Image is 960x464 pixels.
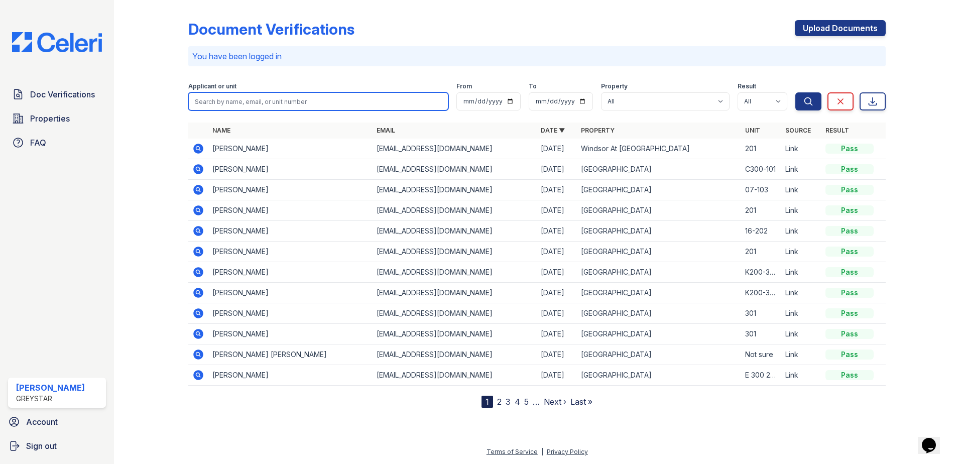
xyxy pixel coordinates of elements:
[8,133,106,153] a: FAQ
[4,412,110,432] a: Account
[373,344,537,365] td: [EMAIL_ADDRESS][DOMAIN_NAME]
[741,180,781,200] td: 07-103
[741,365,781,386] td: E 300 204
[541,448,543,455] div: |
[373,303,537,324] td: [EMAIL_ADDRESS][DOMAIN_NAME]
[208,159,373,180] td: [PERSON_NAME]
[825,226,874,236] div: Pass
[208,365,373,386] td: [PERSON_NAME]
[208,242,373,262] td: [PERSON_NAME]
[537,139,577,159] td: [DATE]
[918,424,950,454] iframe: chat widget
[373,365,537,386] td: [EMAIL_ADDRESS][DOMAIN_NAME]
[825,288,874,298] div: Pass
[208,344,373,365] td: [PERSON_NAME] [PERSON_NAME]
[781,242,821,262] td: Link
[577,324,741,344] td: [GEOGRAPHIC_DATA]
[825,329,874,339] div: Pass
[577,180,741,200] td: [GEOGRAPHIC_DATA]
[577,283,741,303] td: [GEOGRAPHIC_DATA]
[16,382,85,394] div: [PERSON_NAME]
[577,200,741,221] td: [GEOGRAPHIC_DATA]
[26,440,57,452] span: Sign out
[741,324,781,344] td: 301
[537,200,577,221] td: [DATE]
[208,303,373,324] td: [PERSON_NAME]
[30,88,95,100] span: Doc Verifications
[781,180,821,200] td: Link
[795,20,886,36] a: Upload Documents
[373,200,537,221] td: [EMAIL_ADDRESS][DOMAIN_NAME]
[537,303,577,324] td: [DATE]
[188,20,354,38] div: Document Verifications
[188,82,236,90] label: Applicant or unit
[741,159,781,180] td: C300-101
[825,127,849,134] a: Result
[781,344,821,365] td: Link
[544,397,566,407] a: Next ›
[541,127,565,134] a: Date ▼
[570,397,592,407] a: Last »
[373,242,537,262] td: [EMAIL_ADDRESS][DOMAIN_NAME]
[825,247,874,257] div: Pass
[537,283,577,303] td: [DATE]
[825,308,874,318] div: Pass
[188,92,448,110] input: Search by name, email, or unit number
[825,144,874,154] div: Pass
[537,344,577,365] td: [DATE]
[741,200,781,221] td: 201
[738,82,756,90] label: Result
[373,262,537,283] td: [EMAIL_ADDRESS][DOMAIN_NAME]
[601,82,628,90] label: Property
[577,221,741,242] td: [GEOGRAPHIC_DATA]
[741,283,781,303] td: K200-302
[377,127,395,134] a: Email
[30,112,70,125] span: Properties
[781,324,821,344] td: Link
[208,283,373,303] td: [PERSON_NAME]
[577,344,741,365] td: [GEOGRAPHIC_DATA]
[515,397,520,407] a: 4
[741,344,781,365] td: Not sure
[208,324,373,344] td: [PERSON_NAME]
[537,262,577,283] td: [DATE]
[30,137,46,149] span: FAQ
[577,242,741,262] td: [GEOGRAPHIC_DATA]
[741,262,781,283] td: K200-302
[524,397,529,407] a: 5
[781,221,821,242] td: Link
[745,127,760,134] a: Unit
[741,242,781,262] td: 201
[577,365,741,386] td: [GEOGRAPHIC_DATA]
[497,397,502,407] a: 2
[4,436,110,456] a: Sign out
[208,221,373,242] td: [PERSON_NAME]
[373,324,537,344] td: [EMAIL_ADDRESS][DOMAIN_NAME]
[537,180,577,200] td: [DATE]
[825,164,874,174] div: Pass
[577,262,741,283] td: [GEOGRAPHIC_DATA]
[825,350,874,360] div: Pass
[537,324,577,344] td: [DATE]
[208,200,373,221] td: [PERSON_NAME]
[537,159,577,180] td: [DATE]
[547,448,588,455] a: Privacy Policy
[373,221,537,242] td: [EMAIL_ADDRESS][DOMAIN_NAME]
[741,303,781,324] td: 301
[456,82,472,90] label: From
[533,396,540,408] span: …
[373,283,537,303] td: [EMAIL_ADDRESS][DOMAIN_NAME]
[825,185,874,195] div: Pass
[208,262,373,283] td: [PERSON_NAME]
[781,139,821,159] td: Link
[4,32,110,52] img: CE_Logo_Blue-a8612792a0a2168367f1c8372b55b34899dd931a85d93a1a3d3e32e68fde9ad4.png
[537,221,577,242] td: [DATE]
[781,283,821,303] td: Link
[16,394,85,404] div: Greystar
[825,205,874,215] div: Pass
[373,159,537,180] td: [EMAIL_ADDRESS][DOMAIN_NAME]
[208,180,373,200] td: [PERSON_NAME]
[785,127,811,134] a: Source
[26,416,58,428] span: Account
[741,139,781,159] td: 201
